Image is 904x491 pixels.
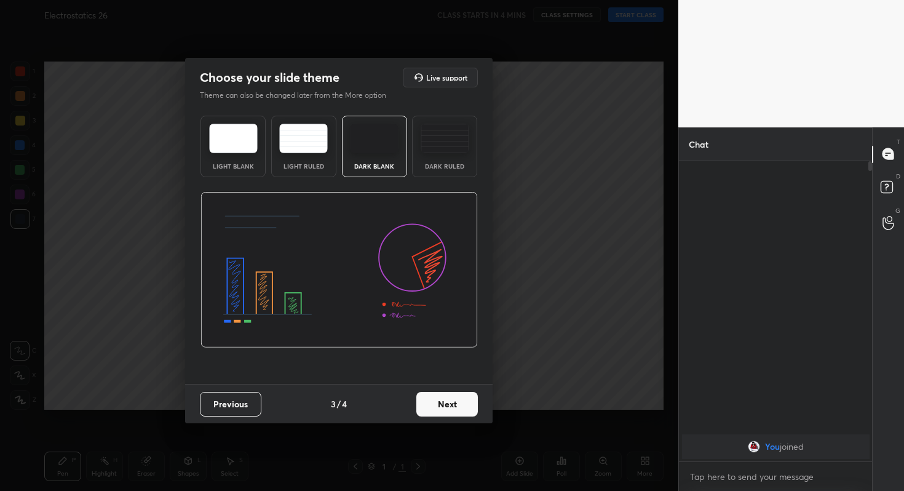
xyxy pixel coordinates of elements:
img: darkRuledTheme.de295e13.svg [421,124,469,153]
div: Dark Ruled [420,163,469,169]
h4: 4 [342,397,347,410]
button: Previous [200,392,261,417]
img: darkTheme.f0cc69e5.svg [350,124,398,153]
img: lightTheme.e5ed3b09.svg [209,124,258,153]
p: Theme can also be changed later from the More option [200,90,399,101]
p: T [897,137,900,146]
h5: Live support [426,74,467,81]
p: Chat [679,128,718,161]
p: D [896,172,900,181]
span: joined [780,442,804,452]
button: Next [416,392,478,417]
h4: 3 [331,397,336,410]
img: lightRuledTheme.5fabf969.svg [279,124,328,153]
span: You [765,442,780,452]
h4: / [337,397,341,410]
div: Light Ruled [279,163,328,169]
div: grid [679,432,873,461]
h2: Choose your slide theme [200,70,339,86]
img: 1ebef24397bb4d34b920607507894a09.jpg [748,441,760,453]
img: darkThemeBanner.d06ce4a2.svg [200,192,478,348]
div: Dark Blank [350,163,399,169]
p: G [895,206,900,215]
div: Light Blank [208,163,258,169]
